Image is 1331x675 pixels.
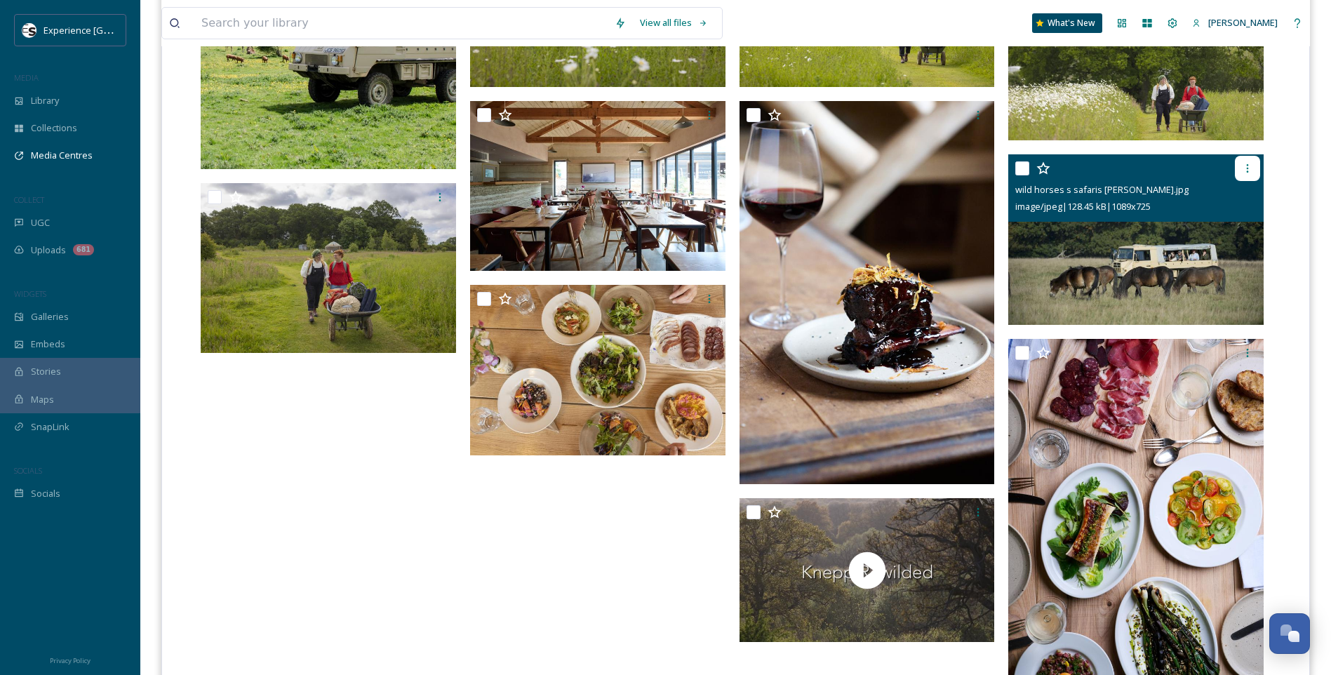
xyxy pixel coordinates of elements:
img: Knepp_08.08.23_D.Charbit_0600.jpg [740,101,995,484]
span: Embeds [31,337,65,351]
input: Search your library [194,8,608,39]
img: thumbnail [740,498,995,642]
span: Uploads [31,243,66,257]
button: Open Chat [1269,613,1310,654]
span: Maps [31,393,54,406]
img: wild horses s safaris knepp.jpg [1008,154,1264,324]
span: Media Centres [31,149,93,162]
a: What's New [1032,13,1102,33]
span: COLLECT [14,194,44,205]
span: WIDGETS [14,288,46,299]
span: Socials [31,487,60,500]
a: [PERSON_NAME] [1185,9,1285,36]
span: Stories [31,365,61,378]
img: Knepp_08.08.23_D.Charbit__0808.jpg [470,100,725,271]
img: knepp_11062024_Jamesratchford_Sussex-8.jpg [201,183,456,354]
span: SnapLink [31,420,69,434]
span: image/jpeg | 128.45 kB | 1089 x 725 [1015,200,1151,213]
span: Collections [31,121,77,135]
span: Privacy Policy [50,656,91,665]
img: WSCC%20ES%20Socials%20Icon%20-%20Secondary%20-%20Black.jpg [22,23,36,37]
a: View all files [633,9,715,36]
div: 681 [73,244,94,255]
img: knepp_11062024_Jamesratchford_Sussex-78.jpg [470,285,725,455]
span: Library [31,94,59,107]
span: MEDIA [14,72,39,83]
span: wild horses s safaris [PERSON_NAME].jpg [1015,183,1189,196]
a: Privacy Policy [50,651,91,668]
span: Galleries [31,310,69,323]
span: [PERSON_NAME] [1208,16,1278,29]
span: UGC [31,216,50,229]
span: Experience [GEOGRAPHIC_DATA] [44,23,182,36]
span: SOCIALS [14,465,42,476]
